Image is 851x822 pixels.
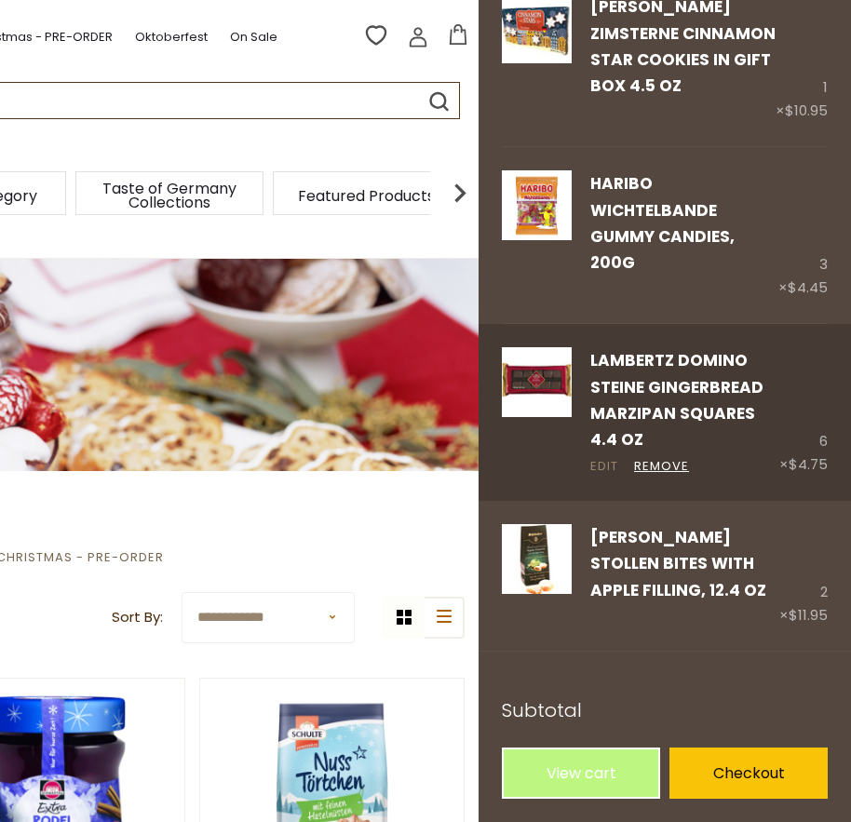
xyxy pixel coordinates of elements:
[590,349,763,451] a: Lambertz Domino Steine Gingerbread Marzipan Squares 4.4 oz
[502,524,572,627] a: Schluender Stollen Bites with Apple Filling, 12.4 oz
[789,605,828,625] span: $11.95
[778,170,828,300] div: 3 ×
[502,170,572,240] img: Haribo Wichtelbande
[789,454,828,474] span: $4.75
[441,174,479,211] img: next arrow
[230,27,277,47] a: On Sale
[502,347,572,477] a: Lambertz Domino Steine Gingerbread Marzipan Squares 4.4 oz
[502,697,582,723] span: Subtotal
[95,182,244,209] a: Taste of Germany Collections
[502,170,572,300] a: Haribo Wichtelbande
[634,457,689,477] a: Remove
[779,347,828,477] div: 6 ×
[785,101,828,120] span: $10.95
[298,189,435,203] a: Featured Products
[590,526,766,601] a: [PERSON_NAME] Stollen Bites with Apple Filling, 12.4 oz
[135,27,208,47] a: Oktoberfest
[779,524,828,627] div: 2 ×
[590,172,735,274] a: Haribo Wichtelbande Gummy Candies, 200g
[112,606,163,629] label: Sort By:
[502,748,660,799] a: View cart
[502,524,572,594] img: Schluender Stollen Bites with Apple Filling, 12.4 oz
[502,347,572,417] img: Lambertz Domino Steine Gingerbread Marzipan Squares 4.4 oz
[669,748,828,799] a: Checkout
[788,277,828,297] span: $4.45
[590,457,618,477] a: Edit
